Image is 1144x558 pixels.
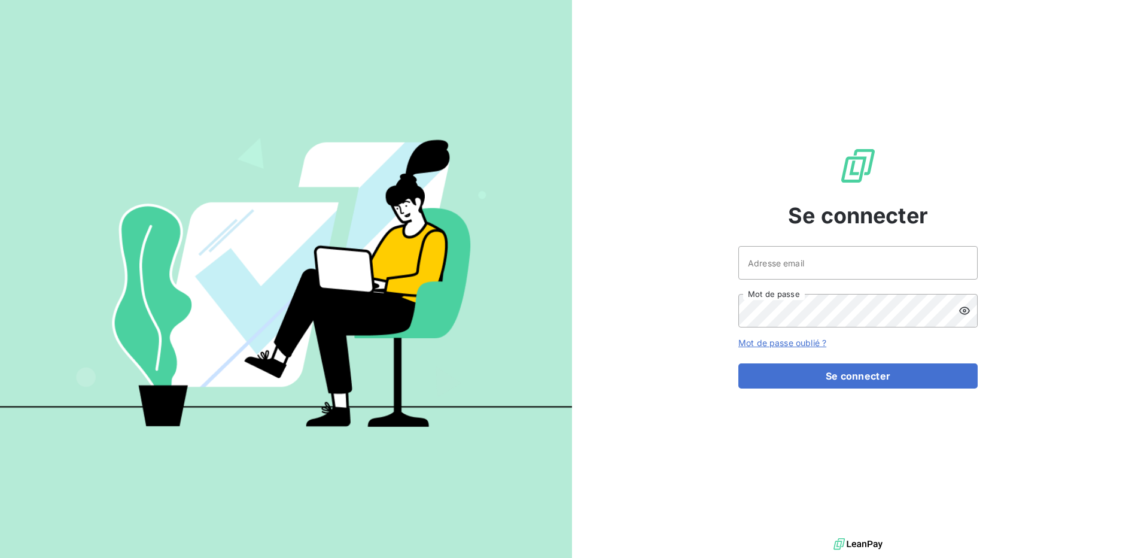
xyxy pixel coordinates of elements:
[738,246,978,280] input: placeholder
[839,147,877,185] img: Logo LeanPay
[833,535,883,553] img: logo
[738,338,826,348] a: Mot de passe oublié ?
[738,363,978,389] button: Se connecter
[788,199,928,232] span: Se connecter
